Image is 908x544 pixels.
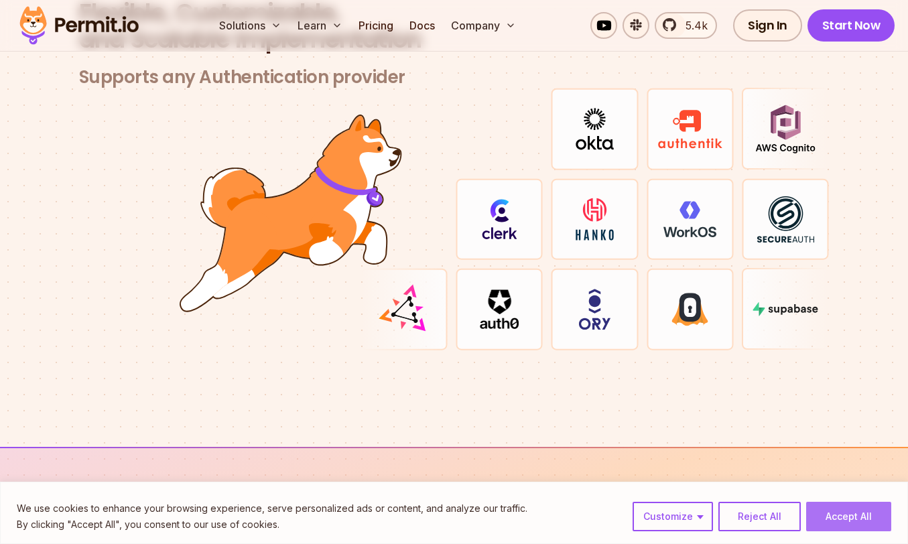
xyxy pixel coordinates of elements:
p: We use cookies to enhance your browsing experience, serve personalized ads or content, and analyz... [17,500,527,517]
button: Solutions [214,12,287,39]
button: Accept All [806,502,891,531]
a: Pricing [353,12,399,39]
a: 5.4k [655,12,717,39]
a: Sign In [733,9,802,42]
img: Permit logo [13,3,145,48]
h3: Supports any Authentication provider [79,66,830,88]
button: Reject All [718,502,801,531]
button: Learn [292,12,348,39]
button: Company [446,12,521,39]
a: Docs [404,12,440,39]
span: 5.4k [677,17,708,33]
p: By clicking "Accept All", you consent to our use of cookies. [17,517,527,533]
button: Customize [633,502,713,531]
a: Start Now [807,9,895,42]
